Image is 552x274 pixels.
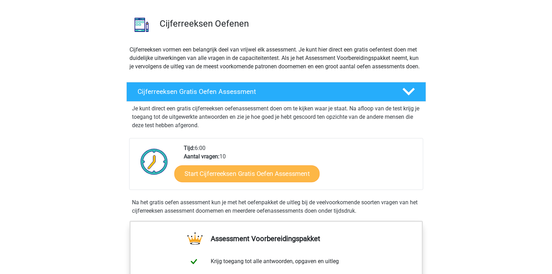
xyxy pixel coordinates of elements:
[184,145,195,151] b: Tijd:
[174,165,320,182] a: Start Cijferreeksen Gratis Oefen Assessment
[132,104,420,130] p: Je kunt direct een gratis cijferreeksen oefenassessment doen om te kijken waar je staat. Na afloo...
[184,153,219,160] b: Aantal vragen:
[124,82,429,102] a: Cijferreeksen Gratis Oefen Assessment
[138,88,391,96] h4: Cijferreeksen Gratis Oefen Assessment
[179,144,422,190] div: 6:00 10
[127,10,156,40] img: cijferreeksen
[137,144,172,179] img: Klok
[129,198,423,215] div: Na het gratis oefen assessment kun je met het oefenpakket de uitleg bij de veelvoorkomende soorte...
[130,46,423,71] p: Cijferreeksen vormen een belangrijk deel van vrijwel elk assessment. Je kunt hier direct een grat...
[160,18,420,29] h3: Cijferreeksen Oefenen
